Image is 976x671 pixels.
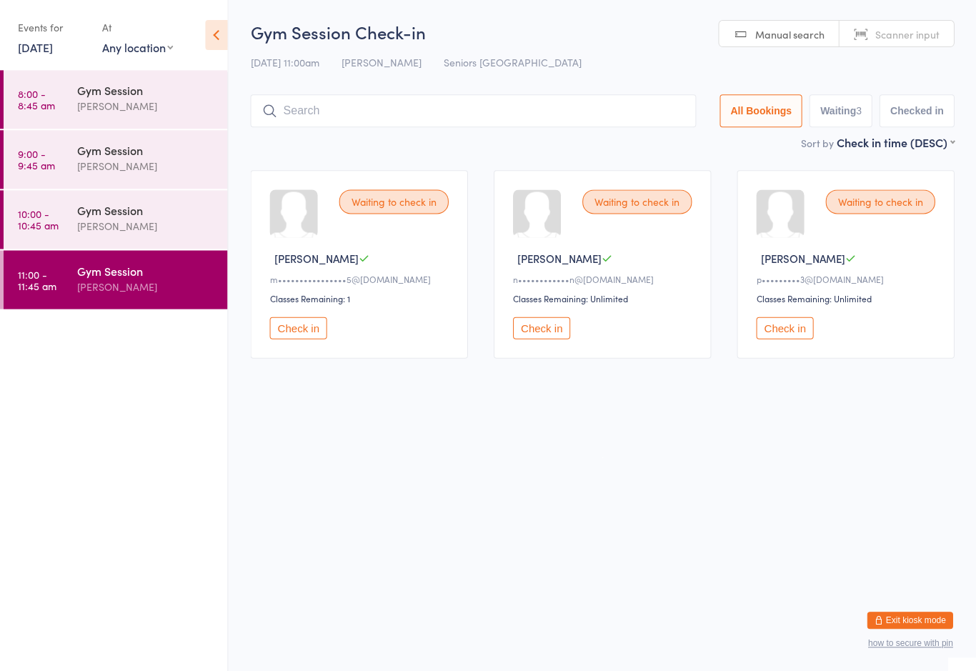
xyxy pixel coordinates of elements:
[78,158,216,174] div: [PERSON_NAME]
[78,82,216,98] div: Gym Session
[513,292,696,304] div: Classes Remaining: Unlimited
[251,94,696,127] input: Search
[342,55,422,69] span: [PERSON_NAME]
[4,190,228,249] a: 10:00 -10:45 amGym Session[PERSON_NAME]
[755,27,824,41] span: Manual search
[756,272,939,284] div: p•••••••••3@[DOMAIN_NAME]
[103,39,174,55] div: Any location
[103,16,174,39] div: At
[251,55,319,69] span: [DATE] 11:00am
[756,317,813,339] button: Check in
[4,250,228,309] a: 11:00 -11:45 amGym Session[PERSON_NAME]
[856,105,862,116] div: 3
[270,317,327,339] button: Check in
[4,70,228,129] a: 8:00 -8:45 amGym Session[PERSON_NAME]
[760,250,845,265] span: [PERSON_NAME]
[809,94,872,127] button: Waiting3
[756,292,939,304] div: Classes Remaining: Unlimited
[875,27,939,41] span: Scanner input
[19,39,54,55] a: [DATE]
[19,208,59,231] time: 10:00 - 10:45 am
[339,189,449,214] div: Waiting to check in
[78,202,216,218] div: Gym Session
[719,94,802,127] button: All Bookings
[19,148,56,171] time: 9:00 - 9:45 am
[78,278,216,294] div: [PERSON_NAME]
[836,134,954,150] div: Check in time (DESC)
[19,16,89,39] div: Events for
[444,55,582,69] span: Seniors [GEOGRAPHIC_DATA]
[270,272,453,284] div: m••••••••••••••••5@[DOMAIN_NAME]
[274,250,359,265] span: [PERSON_NAME]
[825,189,935,214] div: Waiting to check in
[582,189,692,214] div: Waiting to check in
[19,268,57,291] time: 11:00 - 11:45 am
[513,272,696,284] div: n••••••••••••n@[DOMAIN_NAME]
[800,136,833,150] label: Sort by
[867,637,952,647] button: how to secure with pin
[270,292,453,304] div: Classes Remaining: 1
[517,250,602,265] span: [PERSON_NAME]
[78,218,216,234] div: [PERSON_NAME]
[4,130,228,189] a: 9:00 -9:45 amGym Session[PERSON_NAME]
[78,98,216,114] div: [PERSON_NAME]
[879,94,954,127] button: Checked in
[78,142,216,158] div: Gym Session
[19,88,56,111] time: 8:00 - 8:45 am
[867,611,952,628] button: Exit kiosk mode
[251,20,954,44] h2: Gym Session Check-in
[513,317,570,339] button: Check in
[78,262,216,278] div: Gym Session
